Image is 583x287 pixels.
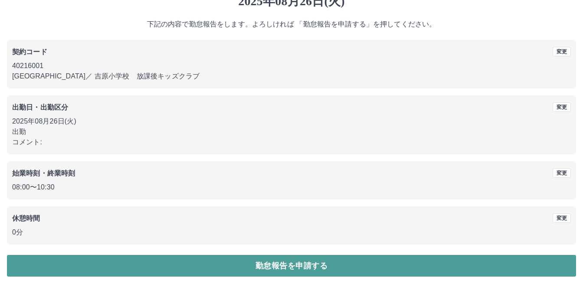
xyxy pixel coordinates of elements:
[12,227,571,238] p: 0分
[12,215,40,222] b: 休憩時間
[553,47,571,56] button: 変更
[12,182,571,192] p: 08:00 〜 10:30
[553,102,571,112] button: 変更
[12,170,75,177] b: 始業時刻・終業時刻
[553,213,571,223] button: 変更
[7,19,576,29] p: 下記の内容で勤怠報告をします。よろしければ 「勤怠報告を申請する」を押してください。
[12,48,47,55] b: 契約コード
[12,127,571,137] p: 出勤
[12,71,571,82] p: [GEOGRAPHIC_DATA] ／ 吉原小学校 放課後キッズクラブ
[12,104,68,111] b: 出勤日・出勤区分
[12,137,571,147] p: コメント:
[12,116,571,127] p: 2025年08月26日(火)
[7,255,576,277] button: 勤怠報告を申請する
[12,61,571,71] p: 40216001
[553,168,571,178] button: 変更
